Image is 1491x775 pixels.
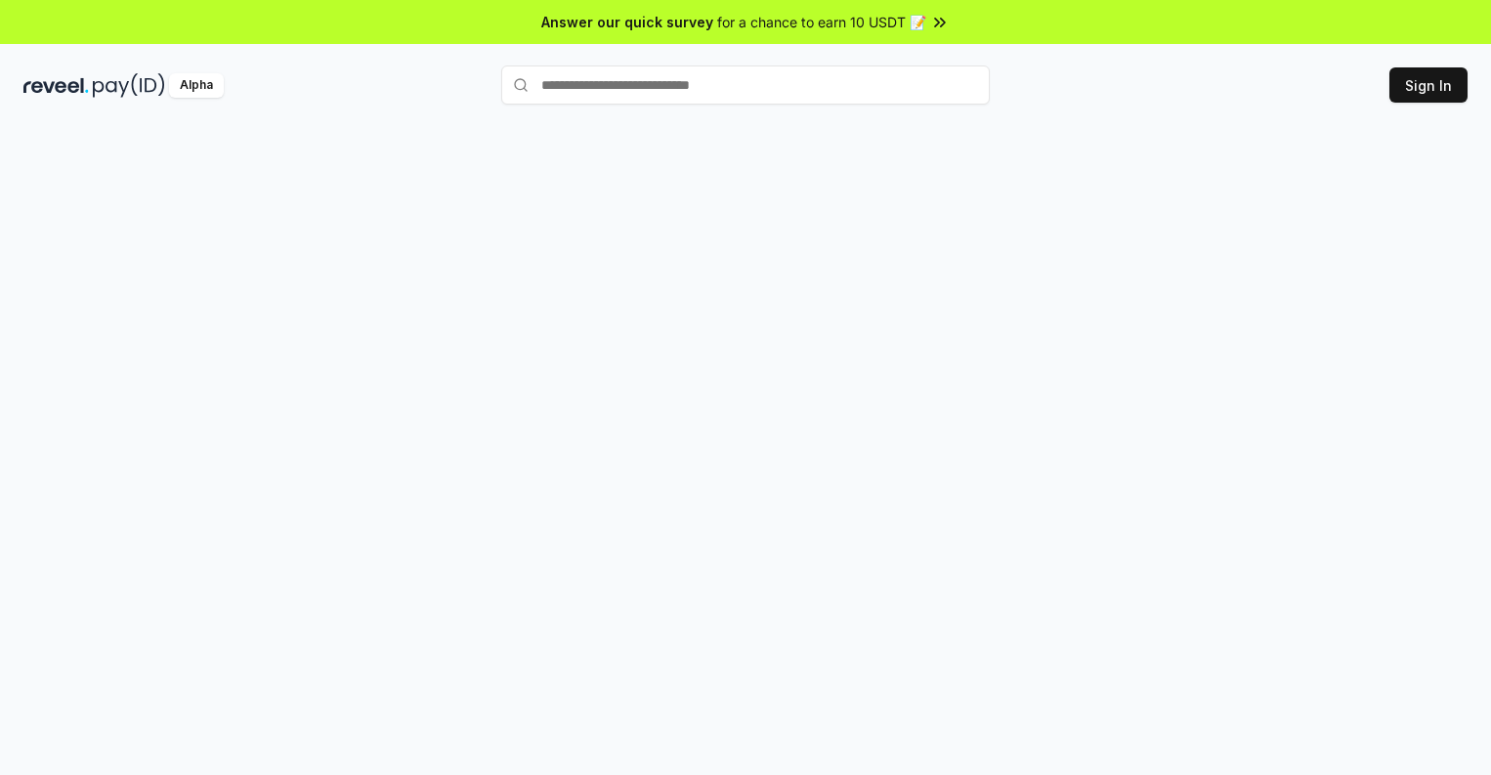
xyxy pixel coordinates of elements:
[93,73,165,98] img: pay_id
[169,73,224,98] div: Alpha
[1389,67,1468,103] button: Sign In
[717,12,926,32] span: for a chance to earn 10 USDT 📝
[23,73,89,98] img: reveel_dark
[541,12,713,32] span: Answer our quick survey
